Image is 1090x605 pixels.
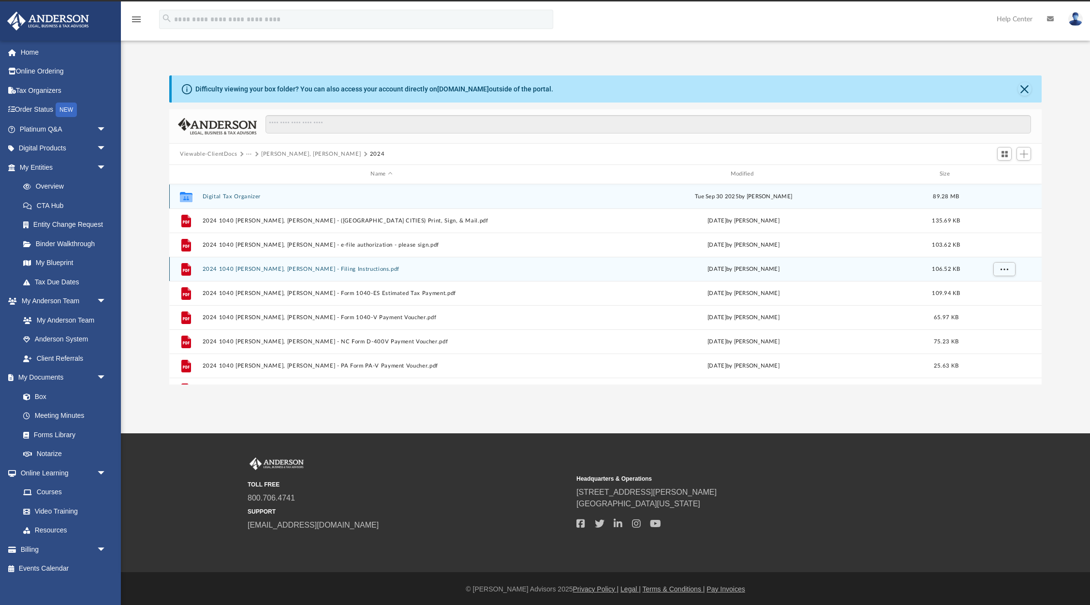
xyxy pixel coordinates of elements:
[707,266,726,271] span: [DATE]
[14,215,121,235] a: Entity Change Request
[14,387,111,406] a: Box
[174,170,198,178] div: id
[564,170,923,178] div: Modified
[7,463,116,483] a: Online Learningarrow_drop_down
[565,361,923,370] div: by [PERSON_NAME]
[14,483,116,502] a: Courses
[707,363,726,368] span: [DATE]
[643,585,705,593] a: Terms & Conditions |
[1068,12,1083,26] img: User Pic
[707,585,745,593] a: Pay Invoices
[7,292,116,311] a: My Anderson Teamarrow_drop_down
[97,158,116,177] span: arrow_drop_down
[707,314,726,320] span: [DATE]
[707,339,726,344] span: [DATE]
[7,368,116,387] a: My Documentsarrow_drop_down
[14,177,121,196] a: Overview
[14,406,116,426] a: Meeting Minutes
[7,559,121,578] a: Events Calendar
[1018,82,1031,96] button: Close
[14,234,121,253] a: Binder Walkthrough
[932,290,960,295] span: 109.94 KB
[97,540,116,560] span: arrow_drop_down
[927,170,966,178] div: Size
[573,585,619,593] a: Privacy Policy |
[203,218,560,224] button: 2024 1040 [PERSON_NAME], [PERSON_NAME] - ([GEOGRAPHIC_DATA] CITIES) Print, Sign, & Mail.pdf
[565,313,923,322] div: by [PERSON_NAME]
[14,444,116,464] a: Notarize
[7,139,121,158] a: Digital Productsarrow_drop_down
[97,463,116,483] span: arrow_drop_down
[707,242,726,247] span: [DATE]
[14,349,116,368] a: Client Referrals
[97,368,116,388] span: arrow_drop_down
[248,480,570,489] small: TOLL FREE
[997,147,1012,161] button: Switch to Grid View
[121,584,1090,594] div: © [PERSON_NAME] Advisors 2025
[203,339,560,345] button: 2024 1040 [PERSON_NAME], [PERSON_NAME] - NC Form D-400V Payment Voucher.pdf
[4,12,92,30] img: Anderson Advisors Platinum Portal
[7,100,121,120] a: Order StatusNEW
[565,289,923,297] div: by [PERSON_NAME]
[970,170,1037,178] div: id
[14,521,116,540] a: Resources
[14,425,111,444] a: Forms Library
[993,262,1016,276] button: More options
[620,585,641,593] a: Legal |
[370,150,385,159] button: 2024
[565,216,923,225] div: by [PERSON_NAME]
[14,196,121,215] a: CTA Hub
[261,150,361,159] button: [PERSON_NAME], [PERSON_NAME]
[202,170,560,178] div: Name
[437,85,489,93] a: [DOMAIN_NAME]
[203,242,560,248] button: 2024 1040 [PERSON_NAME], [PERSON_NAME] - e-file authorization - please sign.pdf
[203,314,560,321] button: 2024 1040 [PERSON_NAME], [PERSON_NAME] - Form 1040-V Payment Voucher.pdf
[707,290,726,295] span: [DATE]
[576,474,899,483] small: Headquarters & Operations
[7,540,121,559] a: Billingarrow_drop_down
[934,339,958,344] span: 75.23 KB
[248,494,295,502] a: 800.706.4741
[180,150,237,159] button: Viewable-ClientDocs
[97,292,116,311] span: arrow_drop_down
[195,84,553,94] div: Difficulty viewing your box folder? You can also access your account directly on outside of the p...
[14,253,116,273] a: My Blueprint
[934,363,958,368] span: 25.63 KB
[576,500,700,508] a: [GEOGRAPHIC_DATA][US_STATE]
[576,488,717,496] a: [STREET_ADDRESS][PERSON_NAME]
[246,150,252,159] button: ···
[1016,147,1031,161] button: Add
[14,310,111,330] a: My Anderson Team
[932,266,960,271] span: 106.52 KB
[248,521,379,529] a: [EMAIL_ADDRESS][DOMAIN_NAME]
[7,119,121,139] a: Platinum Q&Aarrow_drop_down
[565,240,923,249] div: by [PERSON_NAME]
[265,115,1031,133] input: Search files and folders
[131,18,142,25] a: menu
[932,242,960,247] span: 103.62 KB
[14,330,116,349] a: Anderson System
[203,363,560,369] button: 2024 1040 [PERSON_NAME], [PERSON_NAME] - PA Form PA-V Payment Voucher.pdf
[162,13,172,24] i: search
[7,62,121,81] a: Online Ordering
[565,265,923,273] div: by [PERSON_NAME]
[934,314,958,320] span: 65.97 KB
[7,81,121,100] a: Tax Organizers
[169,184,1042,384] div: grid
[933,193,959,199] span: 89.28 MB
[7,43,121,62] a: Home
[56,103,77,117] div: NEW
[97,119,116,139] span: arrow_drop_down
[7,158,121,177] a: My Entitiesarrow_drop_down
[565,192,923,201] div: Tue Sep 30 2025 by [PERSON_NAME]
[707,218,726,223] span: [DATE]
[203,193,560,200] button: Digital Tax Organizer
[565,337,923,346] div: by [PERSON_NAME]
[14,272,121,292] a: Tax Due Dates
[248,457,306,470] img: Anderson Advisors Platinum Portal
[97,139,116,159] span: arrow_drop_down
[203,290,560,296] button: 2024 1040 [PERSON_NAME], [PERSON_NAME] - Form 1040-ES Estimated Tax Payment.pdf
